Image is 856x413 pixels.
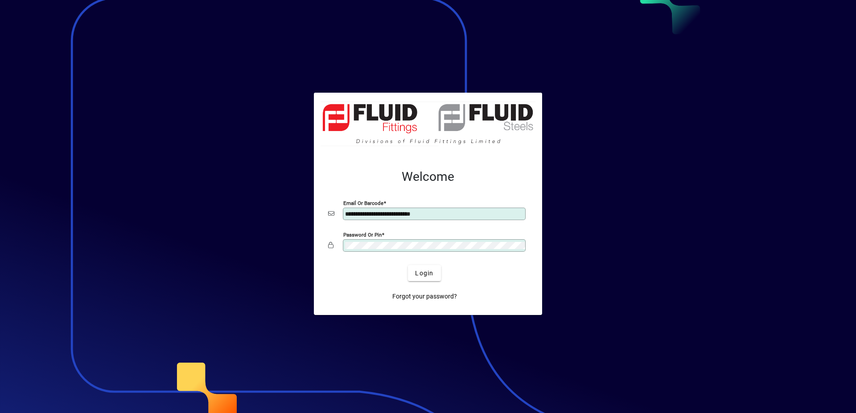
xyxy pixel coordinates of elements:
button: Login [408,265,440,281]
h2: Welcome [328,169,528,184]
span: Forgot your password? [392,292,457,301]
a: Forgot your password? [389,288,461,304]
mat-label: Email or Barcode [343,200,383,206]
span: Login [415,269,433,278]
mat-label: Password or Pin [343,232,382,238]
